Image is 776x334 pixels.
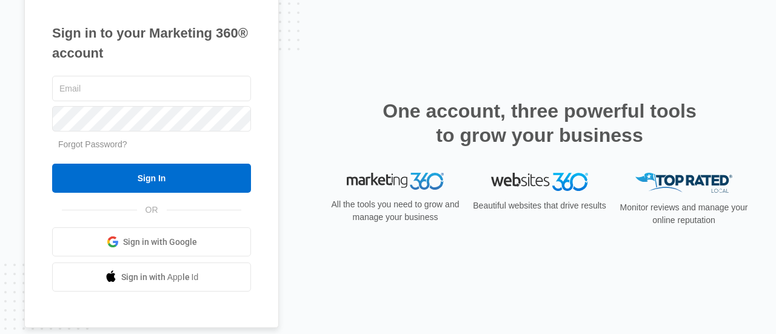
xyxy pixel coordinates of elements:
[472,199,607,212] p: Beautiful websites that drive results
[491,173,588,190] img: Websites 360
[121,271,199,284] span: Sign in with Apple Id
[52,76,251,101] input: Email
[58,139,127,149] a: Forgot Password?
[52,227,251,256] a: Sign in with Google
[137,204,167,216] span: OR
[52,262,251,292] a: Sign in with Apple Id
[635,173,732,193] img: Top Rated Local
[347,173,444,190] img: Marketing 360
[327,198,463,224] p: All the tools you need to grow and manage your business
[52,23,251,63] h1: Sign in to your Marketing 360® account
[616,201,752,227] p: Monitor reviews and manage your online reputation
[379,99,700,147] h2: One account, three powerful tools to grow your business
[52,164,251,193] input: Sign In
[123,236,197,249] span: Sign in with Google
